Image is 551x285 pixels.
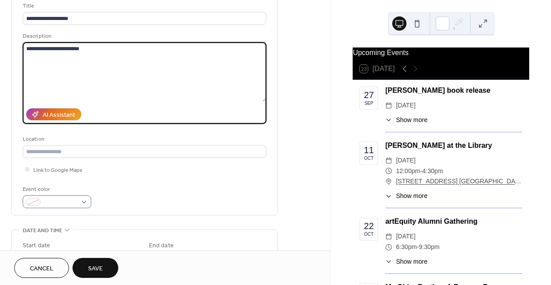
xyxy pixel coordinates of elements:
span: - [420,166,422,177]
span: Date and time [23,226,62,235]
span: Save [88,264,103,273]
a: [STREET_ADDRESS] [GEOGRAPHIC_DATA], CA 90029 [396,176,522,187]
div: ​ [385,176,392,187]
div: 22 [364,222,374,230]
span: Cancel [30,264,53,273]
div: Title [23,1,265,11]
span: 6:30pm [396,242,417,253]
div: ​ [385,115,392,125]
div: Start date [23,241,50,250]
span: 9:30pm [419,242,440,253]
button: ​Show more [385,191,427,201]
div: 11 [364,146,374,154]
div: ​ [385,191,392,201]
div: ​ [385,166,392,177]
div: 27 [364,91,374,99]
div: Sep [364,101,373,106]
div: ​ [385,100,392,111]
div: ​ [385,242,392,253]
div: Location [23,135,265,144]
div: Event color [23,185,89,194]
div: AI Assistant [43,111,75,120]
span: Show more [396,115,427,125]
span: [DATE] [396,100,415,111]
div: [PERSON_NAME] book release [385,85,522,96]
div: artEquity Alumni Gathering [385,216,522,227]
span: [DATE] [396,231,415,242]
span: - [417,242,419,253]
button: AI Assistant [26,108,81,120]
div: End date [149,241,174,250]
button: ​Show more [385,115,427,125]
span: 12:00pm [396,166,420,177]
div: [PERSON_NAME] at the Library [385,140,522,151]
button: Save [72,258,118,278]
span: Show more [396,257,427,266]
div: Oct [364,156,374,161]
div: Upcoming Events [353,47,529,58]
div: Oct [364,232,374,237]
div: ​ [385,257,392,266]
span: Link to Google Maps [33,166,82,175]
button: Cancel [14,258,69,278]
span: [DATE] [396,155,415,166]
span: 4:30pm [422,166,443,177]
div: ​ [385,231,392,242]
div: ​ [385,155,392,166]
div: Description [23,32,265,41]
span: Show more [396,191,427,201]
button: ​Show more [385,257,427,266]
